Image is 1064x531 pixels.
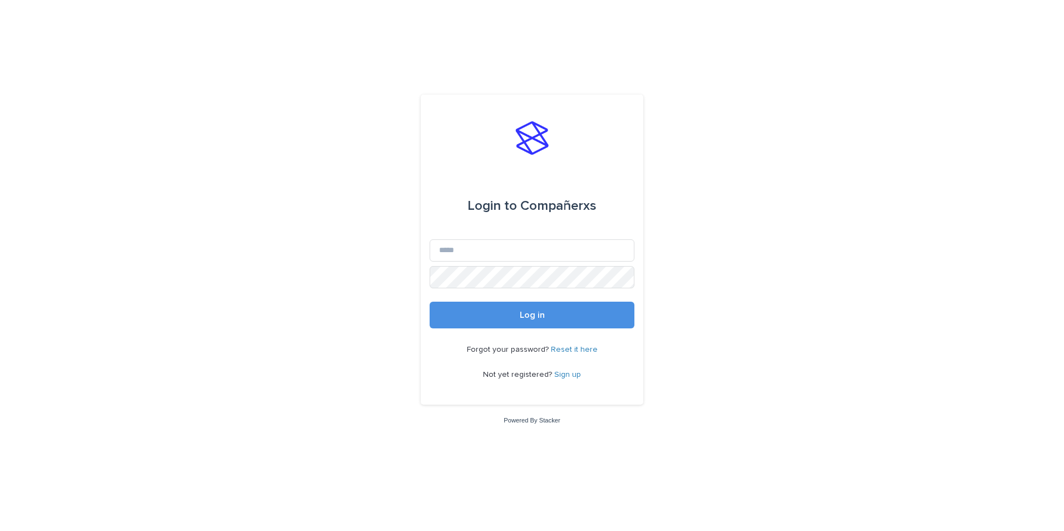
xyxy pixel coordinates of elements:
[515,121,549,155] img: stacker-logo-s-only.png
[504,417,560,424] a: Powered By Stacker
[554,371,581,378] a: Sign up
[467,190,597,222] div: Compañerxs
[551,346,598,353] a: Reset it here
[483,371,554,378] span: Not yet registered?
[467,199,517,213] span: Login to
[467,346,551,353] span: Forgot your password?
[430,302,634,328] button: Log in
[520,311,545,319] span: Log in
